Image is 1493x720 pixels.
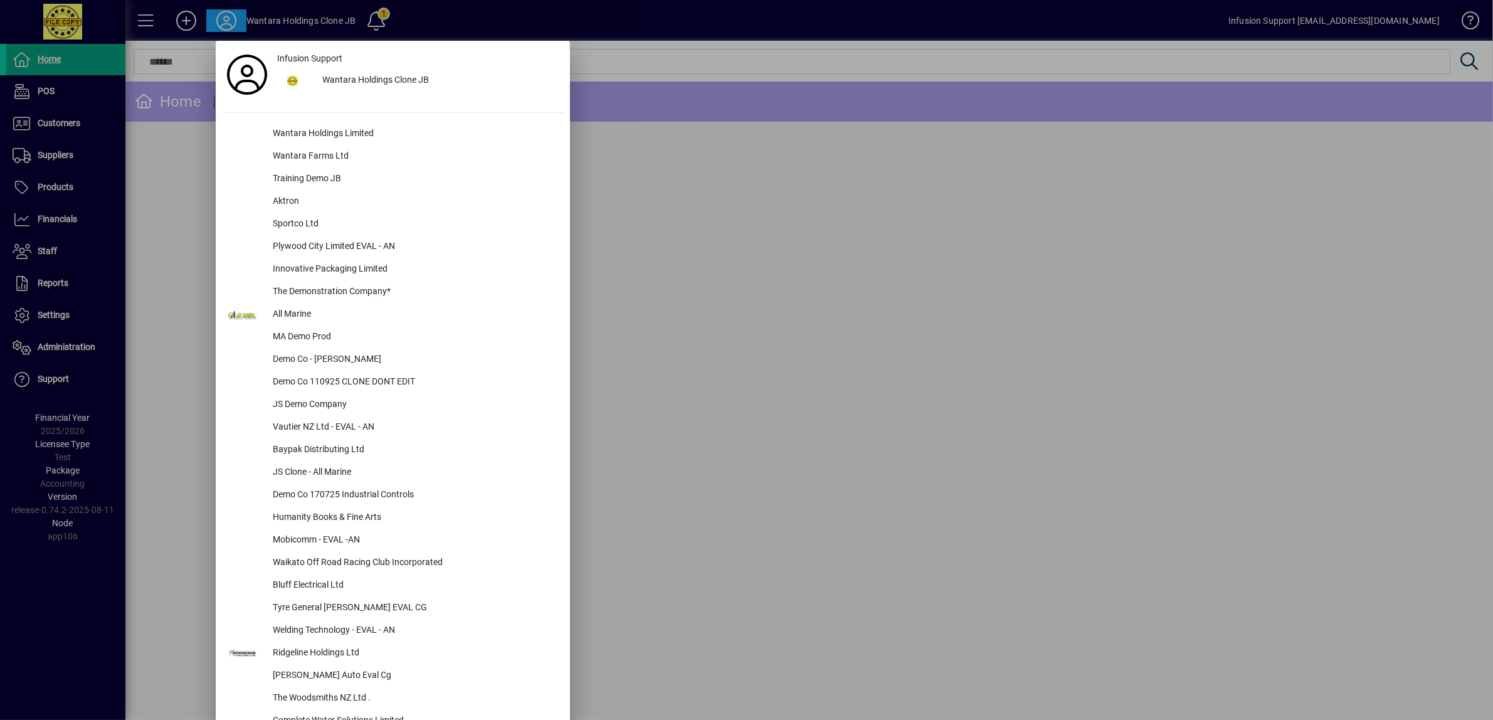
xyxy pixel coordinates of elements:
[263,620,564,642] div: Welding Technology - EVAL - AN
[222,304,564,326] button: All Marine
[263,168,564,191] div: Training Demo JB
[263,507,564,529] div: Humanity Books & Fine Arts
[263,597,564,620] div: Tyre General [PERSON_NAME] EVAL CG
[263,281,564,304] div: The Demonstration Company*
[222,529,564,552] button: Mobicomm - EVAL -AN
[222,168,564,191] button: Training Demo JB
[222,462,564,484] button: JS Clone - All Marine
[263,304,564,326] div: All Marine
[263,642,564,665] div: Ridgeline Holdings Ltd
[222,642,564,665] button: Ridgeline Holdings Ltd
[222,394,564,416] button: JS Demo Company
[263,529,564,552] div: Mobicomm - EVAL -AN
[222,687,564,710] button: The Woodsmiths NZ Ltd .
[263,236,564,258] div: Plywood City Limited EVAL - AN
[263,484,564,507] div: Demo Co 170725 Industrial Controls
[263,687,564,710] div: The Woodsmiths NZ Ltd .
[263,326,564,349] div: MA Demo Prod
[222,416,564,439] button: Vautier NZ Ltd - EVAL - AN
[222,620,564,642] button: Welding Technology - EVAL - AN
[263,213,564,236] div: Sportco Ltd
[222,439,564,462] button: Baypak Distributing Ltd
[263,349,564,371] div: Demo Co - [PERSON_NAME]
[222,665,564,687] button: [PERSON_NAME] Auto Eval Cg
[222,371,564,394] button: Demo Co 110925 CLONE DONT EDIT
[263,123,564,146] div: Wantara Holdings Limited
[263,552,564,574] div: Waikato Off Road Racing Club Incorporated
[222,123,564,146] button: Wantara Holdings Limited
[222,326,564,349] button: MA Demo Prod
[222,507,564,529] button: Humanity Books & Fine Arts
[263,462,564,484] div: JS Clone - All Marine
[263,371,564,394] div: Demo Co 110925 CLONE DONT EDIT
[222,63,272,86] a: Profile
[222,597,564,620] button: Tyre General [PERSON_NAME] EVAL CG
[312,70,564,92] div: Wantara Holdings Clone JB
[263,574,564,597] div: Bluff Electrical Ltd
[222,281,564,304] button: The Demonstration Company*
[272,47,564,70] a: Infusion Support
[222,552,564,574] button: Waikato Off Road Racing Club Incorporated
[222,236,564,258] button: Plywood City Limited EVAL - AN
[222,349,564,371] button: Demo Co - [PERSON_NAME]
[272,70,564,92] button: Wantara Holdings Clone JB
[263,439,564,462] div: Baypak Distributing Ltd
[263,394,564,416] div: JS Demo Company
[222,191,564,213] button: Aktron
[277,52,342,65] span: Infusion Support
[222,213,564,236] button: Sportco Ltd
[263,191,564,213] div: Aktron
[263,258,564,281] div: Innovative Packaging Limited
[263,665,564,687] div: [PERSON_NAME] Auto Eval Cg
[222,484,564,507] button: Demo Co 170725 Industrial Controls
[222,574,564,597] button: Bluff Electrical Ltd
[222,258,564,281] button: Innovative Packaging Limited
[263,416,564,439] div: Vautier NZ Ltd - EVAL - AN
[263,146,564,168] div: Wantara Farms Ltd
[222,146,564,168] button: Wantara Farms Ltd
